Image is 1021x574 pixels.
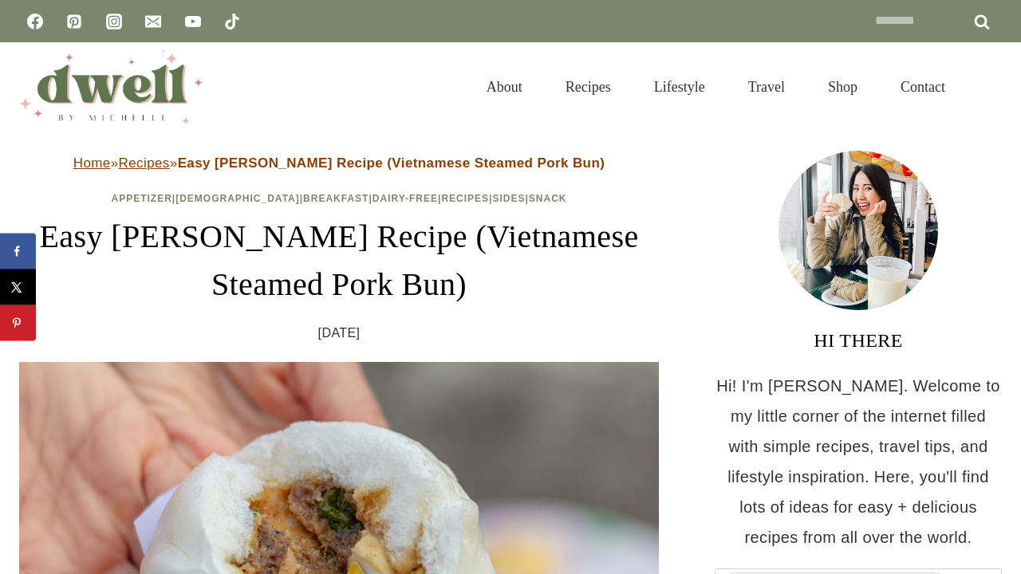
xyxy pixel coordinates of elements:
a: Home [73,155,111,171]
a: Pinterest [58,6,90,37]
a: Shop [806,59,879,115]
strong: Easy [PERSON_NAME] Recipe (Vietnamese Steamed Pork Bun) [178,155,605,171]
a: Recipes [544,59,633,115]
nav: Primary Navigation [465,59,967,115]
a: YouTube [177,6,209,37]
a: [DEMOGRAPHIC_DATA] [175,193,300,204]
a: Snack [529,193,567,204]
button: View Search Form [975,73,1002,100]
a: TikTok [216,6,248,37]
a: About [465,59,544,115]
h3: HI THERE [715,326,1002,355]
a: Travel [727,59,806,115]
a: Recipes [119,155,170,171]
a: Email [137,6,169,37]
a: Breakfast [303,193,369,204]
a: Contact [879,59,967,115]
a: Recipes [441,193,489,204]
h1: Easy [PERSON_NAME] Recipe (Vietnamese Steamed Pork Bun) [19,213,659,309]
span: | | | | | | [111,193,566,204]
img: DWELL by michelle [19,50,203,124]
p: Hi! I'm [PERSON_NAME]. Welcome to my little corner of the internet filled with simple recipes, tr... [715,371,1002,552]
a: Lifestyle [633,59,727,115]
a: Dairy-Free [373,193,438,204]
a: Instagram [98,6,130,37]
a: Appetizer [111,193,171,204]
a: Sides [492,193,525,204]
span: » » [73,155,605,171]
time: [DATE] [318,321,361,345]
a: Facebook [19,6,51,37]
